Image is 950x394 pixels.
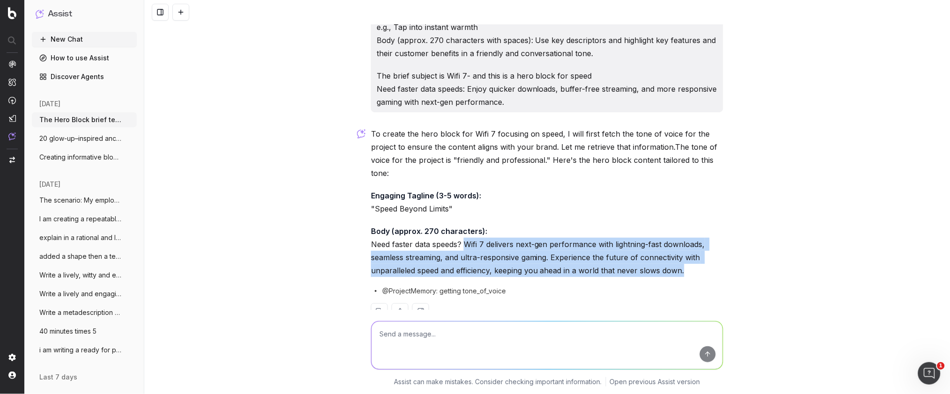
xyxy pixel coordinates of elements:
[39,196,122,205] span: The scenario: My employee is on to a sec
[32,150,137,165] button: Creating informative block (of this leng
[8,60,16,68] img: Analytics
[357,129,366,139] img: Botify assist logo
[371,127,723,180] p: To create the hero block for Wifi 7 focusing on speed, I will first fetch the tone of voice for t...
[39,153,122,162] span: Creating informative block (of this leng
[32,69,137,84] a: Discover Agents
[39,345,122,355] span: i am writing a ready for pick up email w
[8,372,16,379] img: My account
[937,362,945,370] span: 1
[39,99,60,109] span: [DATE]
[382,286,506,296] span: @ProjectMemory: getting tone_of_voice
[377,69,718,109] p: The brief subject is Wifi 7- and this is a hero block for speed Need faster data speeds: Enjoy qu...
[32,343,137,358] button: i am writing a ready for pick up email w
[394,377,602,387] p: Assist can make mistakes. Consider checking important information.
[32,286,137,301] button: Write a lively and engaging metadescript
[8,132,16,140] img: Assist
[39,115,122,124] span: The Hero Block brief template Engaging
[39,214,122,224] span: I am creating a repeatable prompt to gen
[8,115,16,122] img: Studio
[32,249,137,264] button: added a shape then a text box within on
[32,32,137,47] button: New Chat
[377,7,718,60] p: The Hero Block brief template Engaging tagline (3-5 words): Short and catchy hook e.g., Tap into ...
[39,233,122,242] span: explain in a rational and logical manner
[36,7,133,21] button: Assist
[39,134,122,143] span: 20 glow-up–inspired anchor text lines fo
[32,193,137,208] button: The scenario: My employee is on to a sec
[48,7,72,21] h1: Assist
[8,7,16,19] img: Botify logo
[32,324,137,339] button: 40 minutes times 5
[39,308,122,317] span: Write a metadescription for [PERSON_NAME]
[32,268,137,283] button: Write a lively, witty and engaging meta
[39,252,122,261] span: added a shape then a text box within on
[36,9,44,18] img: Assist
[32,305,137,320] button: Write a metadescription for [PERSON_NAME]
[8,78,16,86] img: Intelligence
[39,327,96,336] span: 40 minutes times 5
[371,225,723,277] p: Need faster data speeds? Wifi 7 delivers next-gen performance with lightning-fast downloads, seam...
[9,157,15,163] img: Switch project
[8,354,16,361] img: Setting
[39,270,122,280] span: Write a lively, witty and engaging meta
[32,51,137,66] a: How to use Assist
[39,372,77,382] span: last 7 days
[32,212,137,226] button: I am creating a repeatable prompt to gen
[39,180,60,189] span: [DATE]
[32,230,137,245] button: explain in a rational and logical manner
[371,226,487,236] strong: Body (approx. 270 characters):
[371,191,481,200] strong: Engaging Tagline (3-5 words):
[32,131,137,146] button: 20 glow-up–inspired anchor text lines fo
[610,377,700,387] a: Open previous Assist version
[8,96,16,104] img: Activation
[371,189,723,215] p: "Speed Beyond Limits"
[39,289,122,299] span: Write a lively and engaging metadescript
[32,112,137,127] button: The Hero Block brief template Engaging
[918,362,941,385] iframe: Intercom live chat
